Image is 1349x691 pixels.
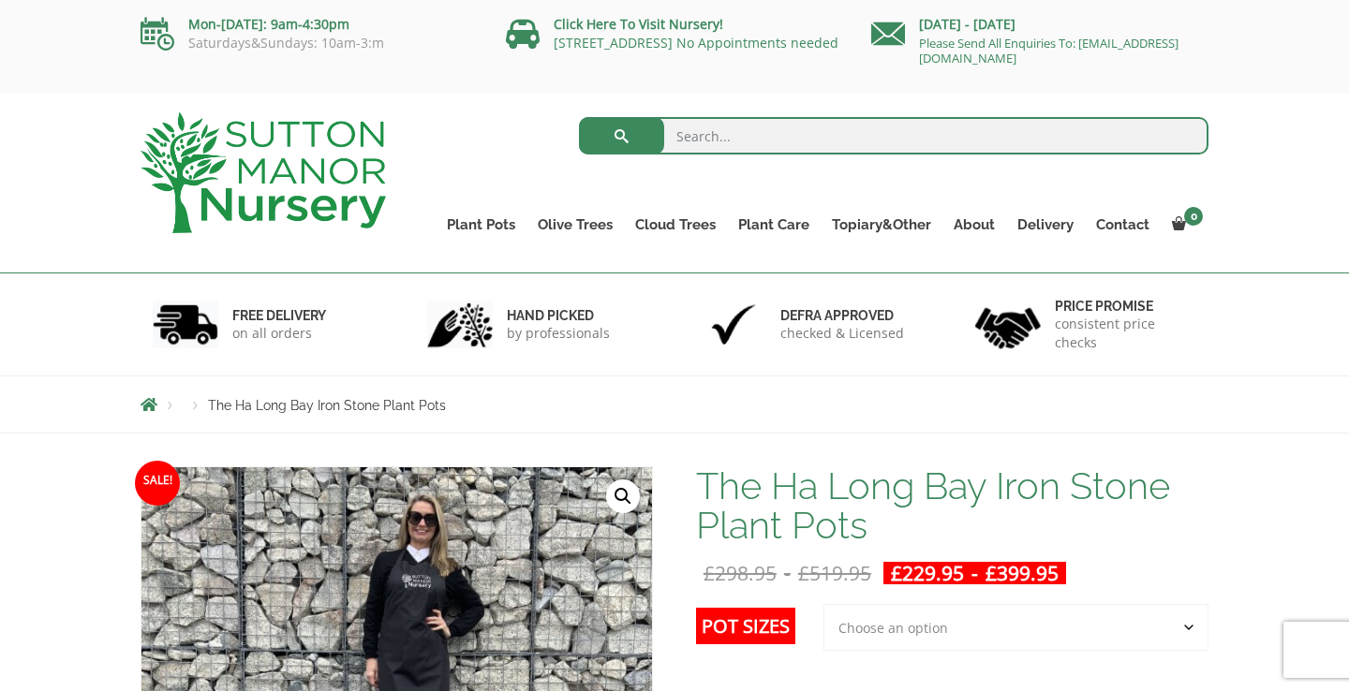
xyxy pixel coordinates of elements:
[232,307,326,324] h6: FREE DELIVERY
[1055,298,1197,315] h6: Price promise
[696,608,795,644] label: Pot Sizes
[821,212,942,238] a: Topiary&Other
[1184,207,1203,226] span: 0
[507,324,610,343] p: by professionals
[1085,212,1161,238] a: Contact
[919,35,1179,66] a: Please Send All Enquiries To: [EMAIL_ADDRESS][DOMAIN_NAME]
[526,212,624,238] a: Olive Trees
[135,461,180,506] span: Sale!
[141,397,1208,412] nav: Breadcrumbs
[798,560,871,586] bdi: 519.95
[232,324,326,343] p: on all orders
[1055,315,1197,352] p: consistent price checks
[986,560,997,586] span: £
[141,13,478,36] p: Mon-[DATE]: 9am-4:30pm
[891,560,902,586] span: £
[780,307,904,324] h6: Defra approved
[507,307,610,324] h6: hand picked
[153,301,218,348] img: 1.jpg
[696,466,1208,545] h1: The Ha Long Bay Iron Stone Plant Pots
[436,212,526,238] a: Plant Pots
[704,560,777,586] bdi: 298.95
[883,562,1066,584] ins: -
[1161,212,1208,238] a: 0
[141,112,386,233] img: logo
[871,13,1208,36] p: [DATE] - [DATE]
[554,34,838,51] a: [STREET_ADDRESS] No Appointments needed
[579,117,1209,154] input: Search...
[891,560,964,586] bdi: 229.95
[701,301,766,348] img: 3.jpg
[427,301,493,348] img: 2.jpg
[141,36,478,51] p: Saturdays&Sundays: 10am-3:m
[208,398,446,413] span: The Ha Long Bay Iron Stone Plant Pots
[704,560,715,586] span: £
[606,479,640,513] a: View full-screen image gallery
[696,562,879,584] del: -
[798,560,809,586] span: £
[624,212,727,238] a: Cloud Trees
[942,212,1006,238] a: About
[554,15,723,33] a: Click Here To Visit Nursery!
[975,296,1041,353] img: 4.jpg
[986,560,1059,586] bdi: 399.95
[727,212,821,238] a: Plant Care
[780,324,904,343] p: checked & Licensed
[1006,212,1085,238] a: Delivery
